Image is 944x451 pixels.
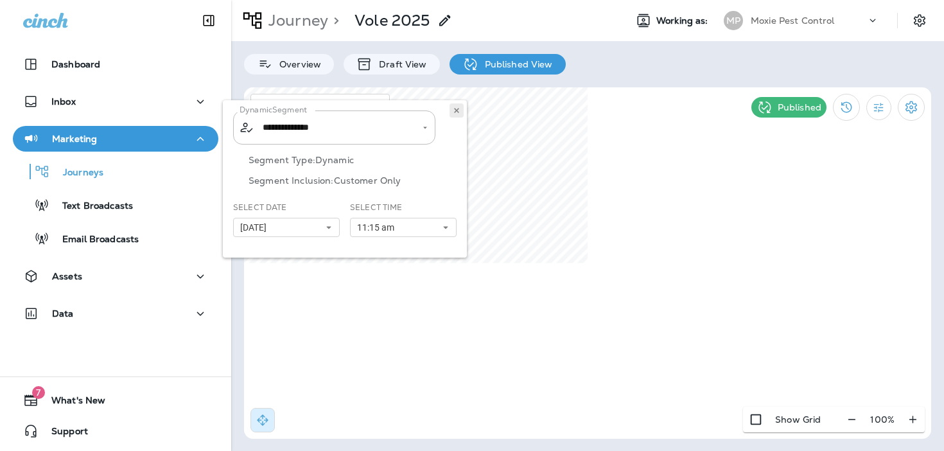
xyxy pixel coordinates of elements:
p: Published View [478,59,553,69]
button: Text Broadcasts [13,191,218,218]
button: Collapse Sidebar [191,8,227,33]
p: Dashboard [51,59,100,69]
p: Vole 2025 [354,11,430,30]
button: Marketing [13,126,218,152]
button: Email Broadcasts [13,225,218,252]
p: Marketing [52,134,97,144]
button: Dashboard [13,51,218,77]
span: 7 [32,386,45,399]
p: Journey [263,11,328,30]
button: Data [13,301,218,326]
p: Published [778,102,821,112]
button: Settings [898,94,925,121]
p: > [328,11,339,30]
button: 7What's New [13,387,218,413]
p: Assets [52,271,82,281]
button: Assets [13,263,218,289]
button: Filter Statistics [866,95,891,120]
p: Show Grid [775,414,821,425]
button: Journeys [13,158,218,185]
p: Draft View [372,59,426,69]
button: Inbox [13,89,218,114]
p: 100 % [870,414,895,425]
span: What's New [39,395,105,411]
p: Text Broadcasts [49,200,133,213]
p: Journeys [50,167,103,179]
p: Email Broadcasts [49,234,139,246]
button: Support [13,418,218,444]
span: Working as: [656,15,711,26]
p: Moxie Pest Control [751,15,835,26]
p: Inbox [51,96,76,107]
p: Overview [273,59,321,69]
div: MP [724,11,743,30]
p: Data [52,308,74,319]
button: Settings [908,9,931,32]
button: View Changelog [833,94,860,121]
span: Support [39,426,88,441]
